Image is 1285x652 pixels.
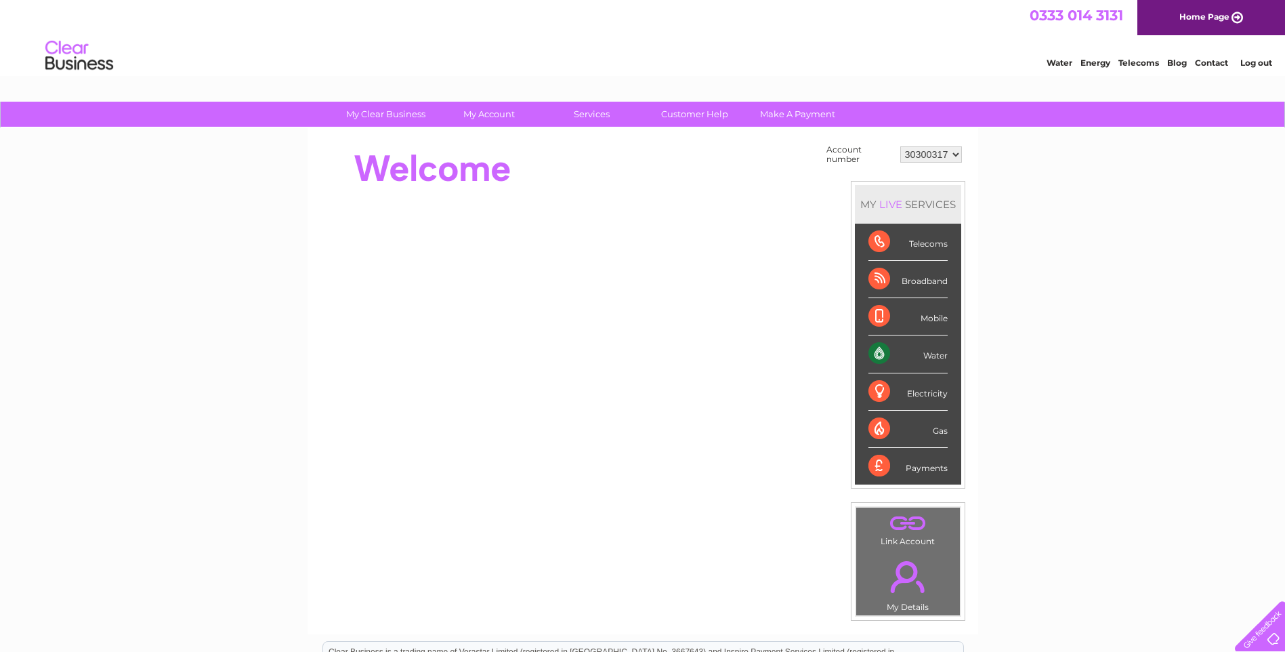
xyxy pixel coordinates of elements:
[323,7,963,66] div: Clear Business is a trading name of Verastar Limited (registered in [GEOGRAPHIC_DATA] No. 3667643...
[856,507,961,550] td: Link Account
[330,102,442,127] a: My Clear Business
[742,102,854,127] a: Make A Payment
[1167,58,1187,68] a: Blog
[868,298,948,335] div: Mobile
[1080,58,1110,68] a: Energy
[868,411,948,448] div: Gas
[536,102,648,127] a: Services
[1195,58,1228,68] a: Contact
[860,511,956,535] a: .
[856,550,961,616] td: My Details
[45,35,114,77] img: logo.png
[868,335,948,373] div: Water
[877,198,905,211] div: LIVE
[1047,58,1072,68] a: Water
[855,185,961,224] div: MY SERVICES
[823,142,897,167] td: Account number
[868,448,948,485] div: Payments
[860,553,956,600] a: .
[1240,58,1272,68] a: Log out
[639,102,751,127] a: Customer Help
[868,373,948,411] div: Electricity
[1118,58,1159,68] a: Telecoms
[1030,7,1123,24] a: 0333 014 3131
[868,224,948,261] div: Telecoms
[433,102,545,127] a: My Account
[868,261,948,298] div: Broadband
